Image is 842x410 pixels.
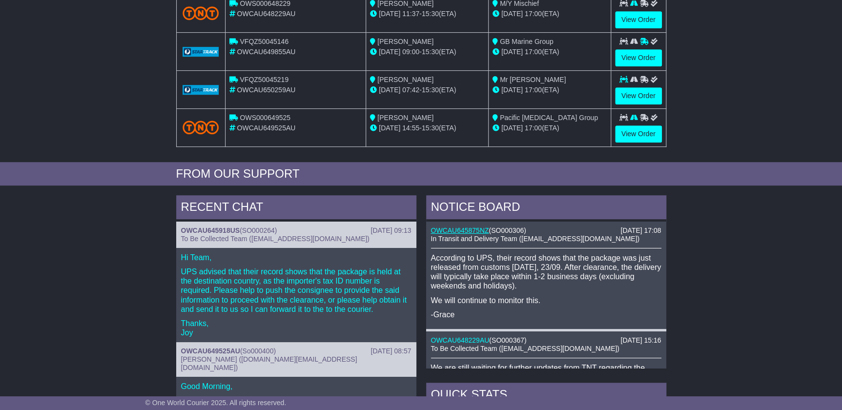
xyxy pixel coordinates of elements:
span: OWCAU649525AU [237,124,295,132]
div: [DATE] 09:13 [370,226,411,235]
div: - (ETA) [370,47,484,57]
img: GetCarrierServiceLogo [183,47,219,57]
span: 17:00 [525,124,542,132]
span: [PERSON_NAME] [377,114,433,122]
div: [DATE] 15:16 [620,336,661,345]
span: [PERSON_NAME] [377,38,433,45]
span: OWCAU648229AU [237,10,295,18]
span: In Transit and Delivery Team ([EMAIL_ADDRESS][DOMAIN_NAME]) [431,235,640,243]
div: ( ) [181,226,411,235]
span: © One World Courier 2025. All rights reserved. [145,399,287,407]
span: Pacific [MEDICAL_DATA] Group [500,114,598,122]
span: So000400 [243,347,274,355]
span: 17:00 [525,86,542,94]
span: [DATE] [501,10,523,18]
a: View Order [615,11,662,28]
a: OWCAU645918US [181,226,240,234]
div: - (ETA) [370,85,484,95]
span: VFQZ50045219 [240,76,288,83]
div: (ETA) [493,9,607,19]
span: OWCAU649855AU [237,48,295,56]
div: (ETA) [493,47,607,57]
span: [DATE] [501,86,523,94]
span: SO000264 [242,226,275,234]
span: 15:30 [422,10,439,18]
span: [DATE] [379,124,400,132]
p: We will continue to monitor this. [431,296,661,305]
span: [PERSON_NAME] [377,76,433,83]
p: Hi Team, [181,253,411,262]
span: 14:55 [402,124,419,132]
p: According to UPS, their record shows that the package was just released from customs [DATE], 23/0... [431,253,661,291]
div: [DATE] 08:57 [370,347,411,355]
span: 15:30 [422,86,439,94]
span: OWCAU650259AU [237,86,295,94]
div: RECENT CHAT [176,195,416,222]
span: OWS000649525 [240,114,290,122]
a: View Order [615,125,662,143]
span: [DATE] [379,48,400,56]
span: [DATE] [379,10,400,18]
p: UPS advised that their record shows that the package is held at the destination country, as the i... [181,267,411,314]
div: FROM OUR SUPPORT [176,167,666,181]
a: OWCAU648229AU [431,336,490,344]
img: GetCarrierServiceLogo [183,85,219,95]
div: (ETA) [493,123,607,133]
span: [DATE] [379,86,400,94]
span: SO000306 [491,226,524,234]
div: NOTICE BOARD [426,195,666,222]
span: To Be Collected Team ([EMAIL_ADDRESS][DOMAIN_NAME]) [181,235,370,243]
span: 15:30 [422,48,439,56]
span: GB Marine Group [500,38,554,45]
p: Good Morning, [181,382,411,391]
p: -Grace [431,310,661,319]
a: OWCAU645875NZ [431,226,489,234]
span: VFQZ50045146 [240,38,288,45]
img: TNT_Domestic.png [183,121,219,134]
div: (ETA) [493,85,607,95]
div: ( ) [431,336,661,345]
img: TNT_Domestic.png [183,6,219,20]
div: [DATE] 17:08 [620,226,661,235]
span: [DATE] [501,48,523,56]
div: Quick Stats [426,383,666,409]
div: - (ETA) [370,9,484,19]
p: We are still waiting for further updates from TNT regarding the whereabouts of this delivery. We ... [431,363,661,382]
span: 11:37 [402,10,419,18]
span: To Be Collected Team ([EMAIL_ADDRESS][DOMAIN_NAME]) [431,345,619,352]
span: 17:00 [525,10,542,18]
span: SO000367 [492,336,524,344]
a: OWCAU649525AU [181,347,240,355]
span: 17:00 [525,48,542,56]
div: ( ) [431,226,661,235]
span: 09:00 [402,48,419,56]
span: [DATE] [501,124,523,132]
div: - (ETA) [370,123,484,133]
span: 15:30 [422,124,439,132]
p: Thanks, Joy [181,319,411,337]
div: ( ) [181,347,411,355]
a: View Order [615,87,662,104]
span: 07:42 [402,86,419,94]
a: View Order [615,49,662,66]
span: [PERSON_NAME] ([DOMAIN_NAME][EMAIL_ADDRESS][DOMAIN_NAME]) [181,355,357,371]
span: Mr [PERSON_NAME] [500,76,566,83]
